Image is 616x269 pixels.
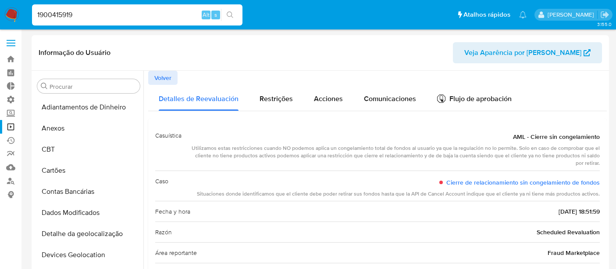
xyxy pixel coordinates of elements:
button: Contas Bancárias [34,181,143,202]
button: Detalhe da geolocalização [34,223,143,244]
input: Procurar [50,83,136,91]
a: Sair [600,10,609,19]
button: Adiantamentos de Dinheiro [34,97,143,118]
p: alexandra.macedo@mercadolivre.com [548,11,597,19]
span: Alt [203,11,210,19]
button: search-icon [221,9,239,21]
button: Veja Aparência por [PERSON_NAME] [453,42,602,63]
span: Atalhos rápidos [463,10,510,19]
a: Notificações [519,11,527,18]
button: Devices Geolocation [34,244,143,265]
button: Dados Modificados [34,202,143,223]
span: s [214,11,217,19]
span: Veja Aparência por [PERSON_NAME] [464,42,581,63]
h1: Informação do Usuário [39,48,110,57]
button: Procurar [41,83,48,90]
button: Cartões [34,160,143,181]
button: CBT [34,139,143,160]
input: Pesquise usuários ou casos... [32,9,242,21]
button: Anexos [34,118,143,139]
